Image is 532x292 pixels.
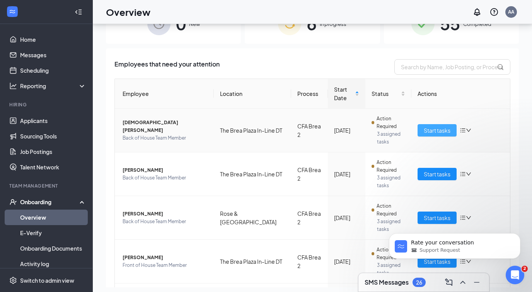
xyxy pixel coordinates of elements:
[377,174,405,190] span: 3 assigned tasks
[444,278,454,287] svg: ComposeMessage
[472,278,481,287] svg: Minimize
[334,257,360,266] div: [DATE]
[291,240,327,283] td: CFA Brea 2
[75,8,82,16] svg: Collapse
[334,170,360,178] div: [DATE]
[466,128,471,133] span: down
[365,278,409,287] h3: SMS Messages
[291,109,327,152] td: CFA Brea 2
[123,210,208,218] span: [PERSON_NAME]
[123,174,208,182] span: Back of House Team Member
[123,261,208,269] span: Front of House Team Member
[377,115,405,130] span: Action Required
[377,130,405,146] span: 3 assigned tasks
[424,213,450,222] span: Start tasks
[418,124,457,137] button: Start tasks
[508,9,514,15] div: AA
[9,82,17,90] svg: Analysis
[418,212,457,224] button: Start tasks
[20,256,86,272] a: Activity log
[460,171,466,177] span: bars
[20,159,86,175] a: Talent Network
[466,215,471,220] span: down
[20,82,87,90] div: Reporting
[214,240,292,283] td: The Brea Plaza In-Line DT
[320,20,346,28] span: In progress
[9,101,85,108] div: Hiring
[189,20,200,28] span: New
[365,79,411,109] th: Status
[20,128,86,144] a: Sourcing Tools
[106,5,150,19] h1: Overview
[20,113,86,128] a: Applicants
[457,276,469,289] button: ChevronUp
[489,7,499,17] svg: QuestionInfo
[418,168,457,180] button: Start tasks
[443,276,455,289] button: ComposeMessage
[214,79,292,109] th: Location
[460,127,466,133] span: bars
[291,152,327,196] td: CFA Brea 2
[115,79,214,109] th: Employee
[214,152,292,196] td: The Brea Plaza In-Line DT
[20,241,86,256] a: Onboarding Documents
[123,134,208,142] span: Back of House Team Member
[334,126,360,135] div: [DATE]
[394,59,510,75] input: Search by Name, Job Posting, or Process
[123,218,208,225] span: Back of House Team Member
[424,170,450,178] span: Start tasks
[522,266,528,272] span: 2
[214,196,292,240] td: Rose & [GEOGRAPHIC_DATA]
[123,166,208,174] span: [PERSON_NAME]
[291,79,327,109] th: Process
[20,47,86,63] a: Messages
[458,278,467,287] svg: ChevronUp
[20,144,86,159] a: Job Postings
[411,79,510,109] th: Actions
[214,109,292,152] td: The Brea Plaza In-Line DT
[377,217,532,271] iframe: Intercom notifications message
[334,213,360,222] div: [DATE]
[377,202,405,218] span: Action Required
[472,7,482,17] svg: Notifications
[9,183,85,189] div: Team Management
[20,32,86,47] a: Home
[416,279,422,286] div: 26
[424,126,450,135] span: Start tasks
[372,89,399,98] span: Status
[471,276,483,289] button: Minimize
[20,198,80,206] div: Onboarding
[20,277,74,284] div: Switch to admin view
[9,198,17,206] svg: UserCheck
[466,171,471,177] span: down
[9,8,16,15] svg: WorkstreamLogo
[463,20,491,28] span: Completed
[20,63,86,78] a: Scheduling
[291,196,327,240] td: CFA Brea 2
[123,254,208,261] span: [PERSON_NAME]
[334,85,354,102] span: Start Date
[460,215,466,221] span: bars
[9,277,17,284] svg: Settings
[114,59,220,75] span: Employees that need your attention
[20,210,86,225] a: Overview
[377,159,405,174] span: Action Required
[20,225,86,241] a: E-Verify
[123,119,208,134] span: [DEMOGRAPHIC_DATA][PERSON_NAME]
[506,266,524,284] iframe: Intercom live chat
[377,246,405,261] span: Action Required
